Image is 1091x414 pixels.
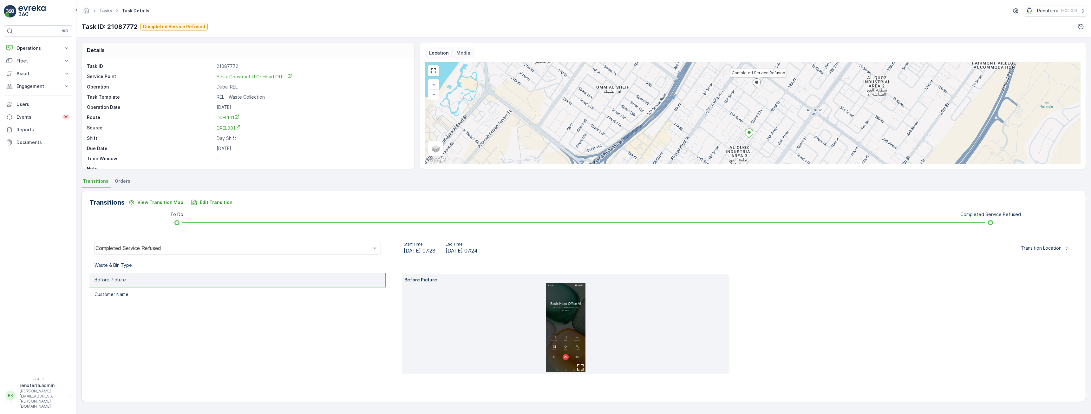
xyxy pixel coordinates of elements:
span: [DATE] 07:24 [446,247,477,254]
p: - [217,166,408,172]
p: Fleet [16,58,60,64]
span: Transitions [83,178,108,184]
p: Engagement [16,83,60,89]
div: Completed Service Refused [95,245,371,251]
p: Edit Transition [200,199,232,206]
div: RR [5,391,16,401]
p: End Time [446,242,477,247]
span: Besix Construct LLC- Head Offi... [217,74,292,79]
p: [DATE] [217,104,408,110]
p: Shift [87,135,214,141]
a: DREL001 [217,125,408,131]
button: Renuterra(+04:00) [1025,5,1086,16]
p: Details [87,46,105,54]
p: Users [16,101,70,108]
p: Customer Name [95,291,128,298]
p: REL - Waste Collection [217,94,408,100]
span: [DATE] 07:23 [404,247,435,254]
a: Reports [4,123,72,136]
p: Due Date [87,145,214,152]
p: ( +04:00 ) [1061,8,1077,13]
p: Operation Date [87,104,214,110]
button: Asset [4,67,72,80]
p: 99 [63,115,69,120]
p: Renuterra [1037,8,1058,14]
img: Google [427,155,448,164]
a: Homepage [83,10,90,15]
img: 370fd183f7474ddc80891bd0fd728197.jpg [546,283,585,372]
a: Open this area in Google Maps (opens a new window) [427,155,448,164]
button: View Transition Map [125,197,187,207]
p: Documents [16,139,70,146]
p: Task Template [87,94,214,100]
p: Start Time [404,242,435,247]
span: + [432,82,435,87]
p: ⌘B [62,29,68,34]
p: Media [456,50,470,56]
p: Before Picture [404,277,727,283]
button: RRrenuterra.admin[PERSON_NAME][EMAIL_ADDRESS][PERSON_NAME][DOMAIN_NAME] [4,382,72,409]
button: Operations [4,42,72,55]
p: Completed Service Refused [960,211,1021,218]
a: Besix Construct LLC- Head Offi... [217,73,292,80]
p: Transition Location [1021,245,1062,251]
button: Fleet [4,55,72,67]
a: Events99 [4,111,72,123]
a: Layers [429,141,443,155]
p: [DATE] [217,145,408,152]
p: View Transition Map [137,199,183,206]
p: 21087772 [217,63,408,69]
p: Location [429,50,449,56]
p: Completed Service Refused [143,23,205,30]
span: Task Details [121,8,151,14]
p: renuterra.admin [20,382,67,389]
p: [PERSON_NAME][EMAIL_ADDRESS][PERSON_NAME][DOMAIN_NAME] [20,389,67,409]
a: Tasks [99,8,112,13]
p: Operations [16,45,60,51]
a: View Fullscreen [429,66,438,76]
p: Operation [87,84,214,90]
span: v 1.48.1 [4,377,72,381]
a: Zoom Out [429,89,438,99]
button: Completed Service Refused [140,23,208,30]
p: To Do [170,211,183,218]
p: Reports [16,127,70,133]
a: Documents [4,136,72,149]
span: Orders [115,178,130,184]
a: Zoom In [429,80,438,89]
img: logo [4,5,16,18]
p: Source [87,125,214,131]
p: Note [87,166,214,172]
button: Engagement [4,80,72,93]
a: Users [4,98,72,111]
span: DREL001 [217,125,240,131]
button: Edit Transition [187,197,236,207]
p: Before Picture [95,277,126,283]
a: DREL101 [217,114,408,121]
img: logo_light-DOdMpM7g.png [18,5,46,18]
p: Asset [16,70,60,77]
img: Screenshot_2024-07-26_at_13.33.01.png [1025,7,1035,14]
p: Waste & Bin Type [95,262,132,268]
button: Transition Location [1017,243,1073,253]
p: Service Point [87,73,214,80]
p: Transitions [89,198,125,207]
p: Task ID [87,63,214,69]
p: Day Shift [217,135,408,141]
p: Events [16,114,58,120]
p: Route [87,114,214,121]
p: - [217,155,408,162]
p: Time Window [87,155,214,162]
p: Dubai REL [217,84,408,90]
p: Task ID: 21087772 [82,22,138,31]
span: − [432,91,435,97]
span: DREL101 [217,115,239,120]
